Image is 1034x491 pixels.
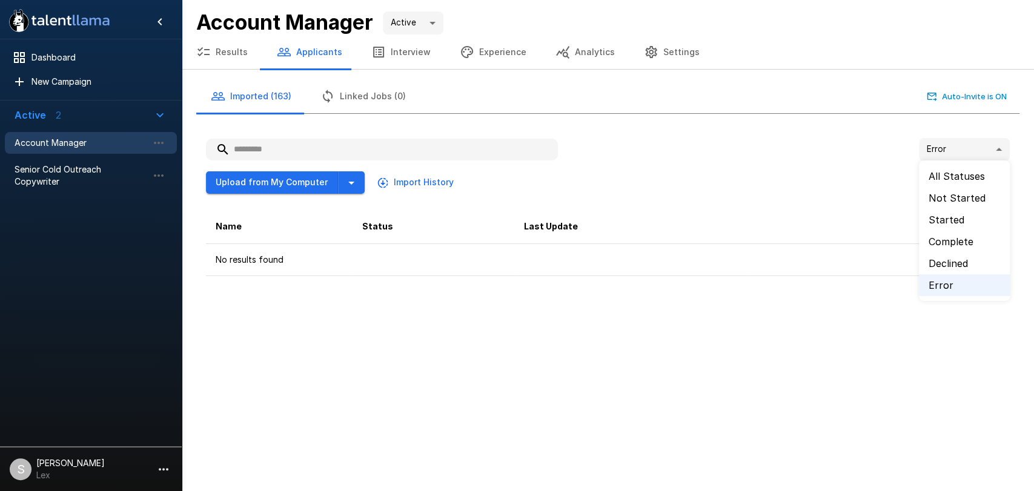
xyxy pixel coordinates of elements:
[919,165,1010,187] li: All Statuses
[919,187,1010,209] li: Not Started
[919,209,1010,231] li: Started
[919,231,1010,252] li: Complete
[919,274,1010,296] li: Error
[919,252,1010,274] li: Declined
